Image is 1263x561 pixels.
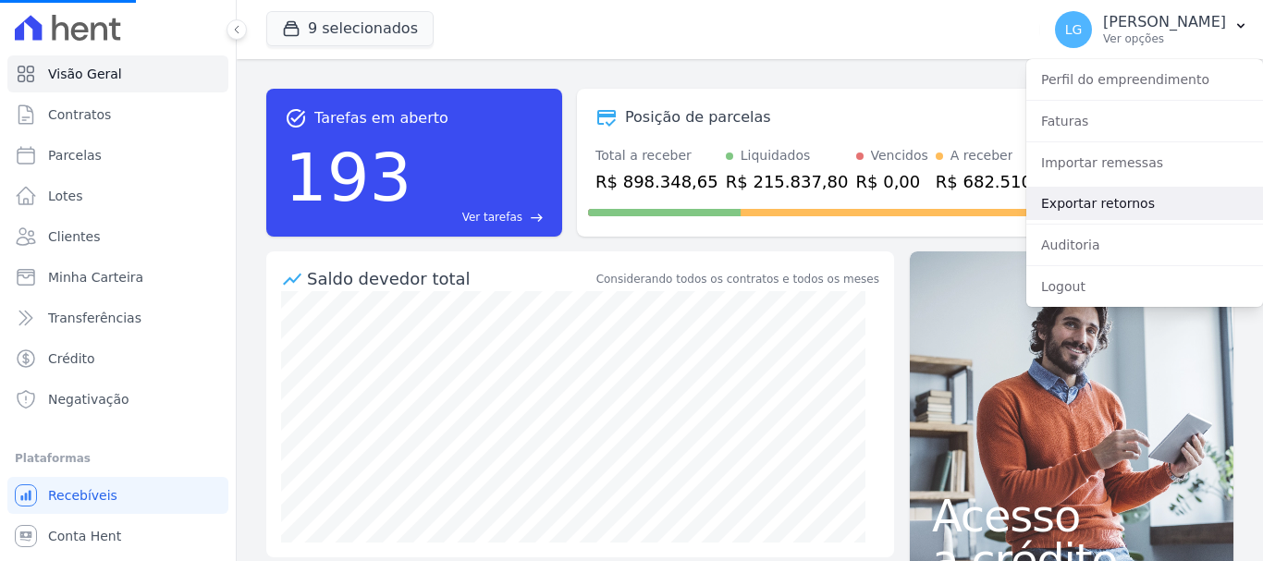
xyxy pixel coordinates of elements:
[48,268,143,287] span: Minha Carteira
[314,107,448,129] span: Tarefas em aberto
[1065,23,1083,36] span: LG
[285,129,411,226] div: 193
[462,209,522,226] span: Ver tarefas
[7,518,228,555] a: Conta Hent
[1026,228,1263,262] a: Auditoria
[7,259,228,296] a: Minha Carteira
[7,177,228,214] a: Lotes
[266,11,434,46] button: 9 selecionados
[48,349,95,368] span: Crédito
[1026,63,1263,96] a: Perfil do empreendimento
[932,494,1211,538] span: Acesso
[1103,13,1226,31] p: [PERSON_NAME]
[530,211,544,225] span: east
[595,146,718,165] div: Total a receber
[595,169,718,194] div: R$ 898.348,65
[1026,146,1263,179] a: Importar remessas
[1026,270,1263,303] a: Logout
[48,65,122,83] span: Visão Geral
[7,340,228,377] a: Crédito
[15,447,221,470] div: Plataformas
[7,477,228,514] a: Recebíveis
[48,105,111,124] span: Contratos
[7,299,228,336] a: Transferências
[48,486,117,505] span: Recebíveis
[48,527,121,545] span: Conta Hent
[48,309,141,327] span: Transferências
[1103,31,1226,46] p: Ver opções
[307,266,593,291] div: Saldo devedor total
[936,169,1059,194] div: R$ 682.510,85
[871,146,928,165] div: Vencidos
[7,218,228,255] a: Clientes
[48,146,102,165] span: Parcelas
[48,227,100,246] span: Clientes
[48,187,83,205] span: Lotes
[419,209,544,226] a: Ver tarefas east
[285,107,307,129] span: task_alt
[856,169,928,194] div: R$ 0,00
[1040,4,1263,55] button: LG [PERSON_NAME] Ver opções
[741,146,811,165] div: Liquidados
[1026,104,1263,138] a: Faturas
[7,55,228,92] a: Visão Geral
[7,381,228,418] a: Negativação
[1026,187,1263,220] a: Exportar retornos
[950,146,1013,165] div: A receber
[726,169,849,194] div: R$ 215.837,80
[625,106,771,128] div: Posição de parcelas
[48,390,129,409] span: Negativação
[7,96,228,133] a: Contratos
[7,137,228,174] a: Parcelas
[596,271,879,287] div: Considerando todos os contratos e todos os meses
